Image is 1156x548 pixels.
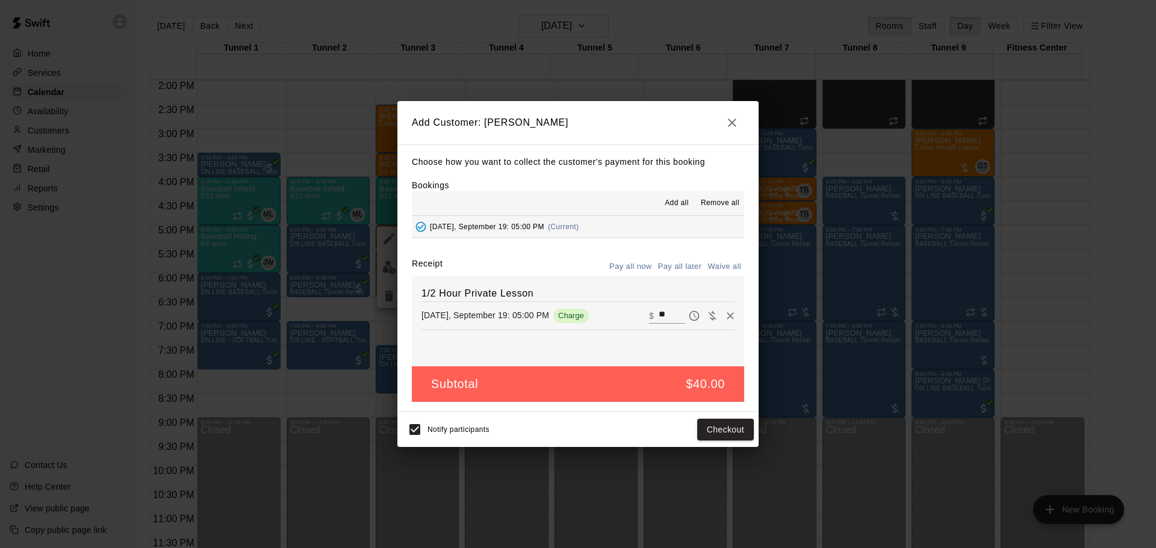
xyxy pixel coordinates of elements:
span: Add all [665,197,689,209]
p: [DATE], September 19: 05:00 PM [421,309,549,321]
h2: Add Customer: [PERSON_NAME] [397,101,759,144]
span: Notify participants [427,425,489,434]
span: Pay later [685,310,703,320]
span: [DATE], September 19: 05:00 PM [430,223,544,231]
label: Bookings [412,180,449,190]
button: Remove [721,307,739,325]
button: Add all [657,194,696,213]
h6: 1/2 Hour Private Lesson [421,286,735,301]
p: Choose how you want to collect the customer's payment for this booking [412,155,744,170]
label: Receipt [412,257,443,276]
h5: $40.00 [686,376,725,392]
button: Remove all [696,194,744,213]
span: Remove all [701,197,739,209]
button: Checkout [697,419,754,441]
p: $ [649,310,654,322]
span: (Current) [548,223,579,231]
button: Pay all now [606,257,655,276]
button: Waive all [704,257,744,276]
button: Pay all later [655,257,705,276]
button: Added - Collect Payment [412,218,430,236]
h5: Subtotal [431,376,478,392]
button: Added - Collect Payment[DATE], September 19: 05:00 PM(Current) [412,216,744,238]
span: Waive payment [703,310,721,320]
span: Charge [553,311,589,320]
